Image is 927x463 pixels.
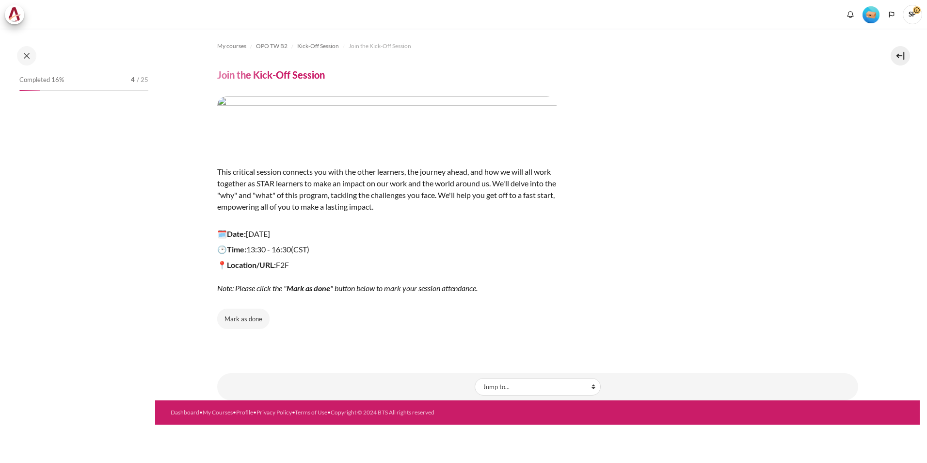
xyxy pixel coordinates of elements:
strong: 🗓️Date: [217,229,246,238]
a: Architeck Architeck [5,5,29,24]
span: 13:30 - 16:30 [246,245,309,254]
p: [DATE] [217,228,557,240]
div: • • • • • [171,408,579,417]
section: Content [155,29,920,400]
a: Kick-Off Session [297,40,339,52]
a: Join the Kick-Off Session [349,40,411,52]
a: Profile [236,409,253,416]
div: Show notification window with no new notifications [843,7,858,22]
span: 4 [131,75,135,85]
span: OPO TW B2 [256,42,288,50]
span: Join the Kick-Off Session [349,42,411,50]
span: / 25 [137,75,148,85]
img: Level #1 [863,6,879,23]
a: Copyright © 2024 BTS All rights reserved [331,409,434,416]
span: (CST) [291,245,309,254]
a: OPO TW B2 [256,40,288,52]
div: Level #1 [863,5,879,23]
a: Terms of Use [295,409,327,416]
a: Privacy Policy [256,409,292,416]
h4: Join the Kick-Off Session [217,68,325,81]
span: Kick-Off Session [297,42,339,50]
strong: 🕑Time: [217,245,246,254]
span: Completed 16% [19,75,64,85]
span: F2F [217,260,478,293]
strong: Mark as done [287,283,330,293]
button: Languages [884,7,899,22]
p: This critical session connects you with the other learners, the journey ahead, and how we will al... [217,154,557,224]
span: My courses [217,42,246,50]
a: Dashboard [171,409,199,416]
button: Mark Join the Kick-Off Session as done [217,309,270,329]
a: Level #1 [859,5,883,23]
div: 16% [19,90,40,91]
img: Architeck [8,7,21,22]
a: User menu [903,5,922,24]
strong: 📍Location/URL: [217,260,276,269]
a: My Courses [203,409,233,416]
em: Note: Please click the " " button below to mark your session attendance. [217,283,478,293]
nav: Navigation bar [217,38,858,54]
iframe: Join the Kick-Off Session [217,344,858,344]
a: My courses [217,40,246,52]
span: SP [903,5,922,24]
